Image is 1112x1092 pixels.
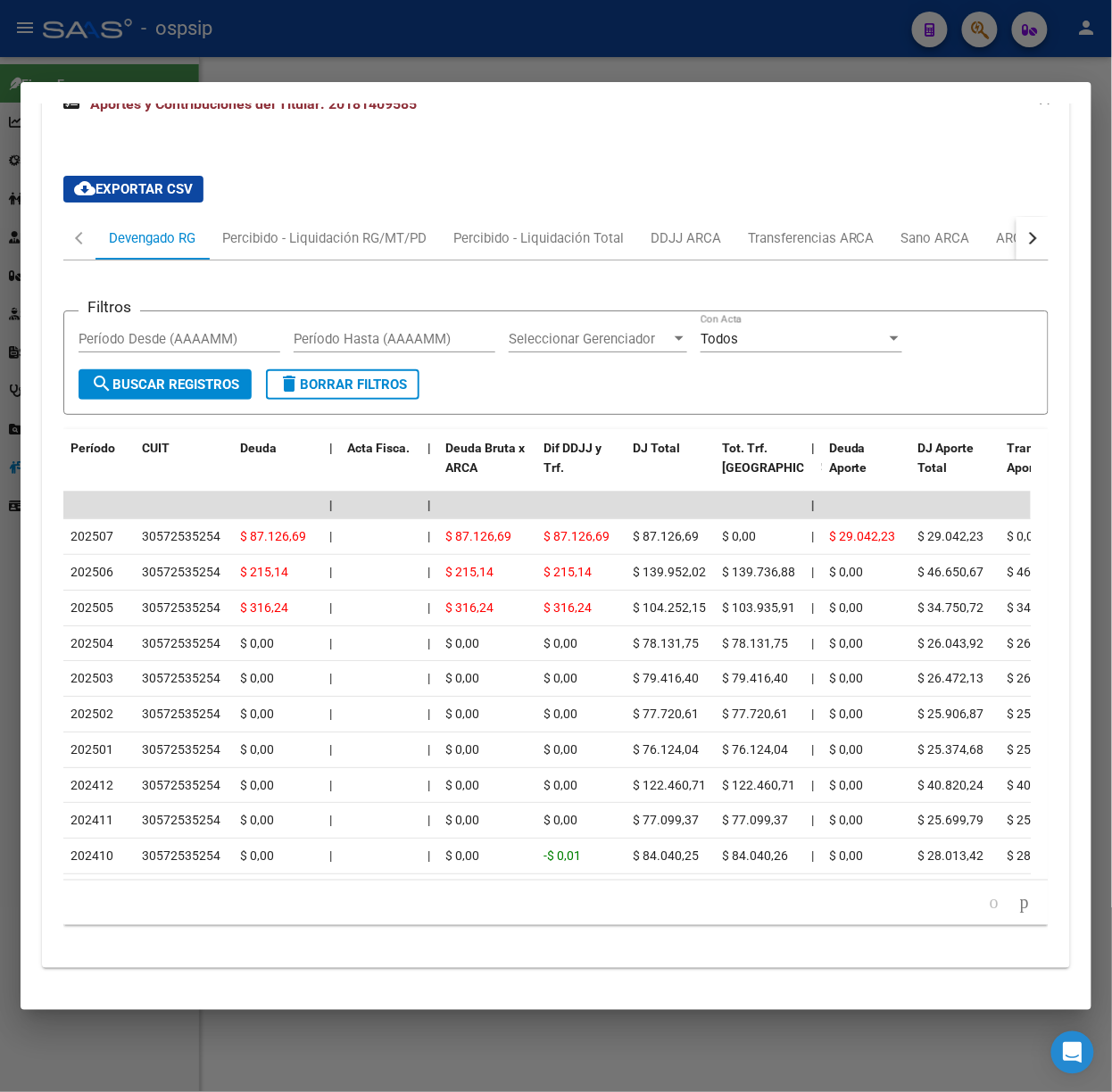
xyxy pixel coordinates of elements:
datatable-header-cell: DJ Aporte Total [911,429,1000,508]
span: $ 28.013,42 [1008,848,1074,863]
span: 202503 [71,671,113,685]
span: $ 0,00 [1008,529,1041,543]
span: $ 87.126,69 [240,529,306,543]
span: $ 0,00 [829,742,863,757]
span: | [329,498,333,512]
span: Deuda [240,441,277,455]
mat-icon: delete [278,373,300,394]
span: $ 78.131,75 [722,636,788,650]
div: 30572535254 [142,704,220,724]
span: $ 26.043,92 [918,636,984,650]
span: | [329,778,332,792]
span: $ 46.650,67 [1008,565,1074,579]
span: $ 0,00 [240,671,274,685]
datatable-header-cell: DJ Total [626,429,715,508]
span: | [427,600,430,615]
div: Open Intercom Messenger [1051,1031,1094,1074]
span: $ 25.699,79 [1008,813,1074,827]
span: $ 26.043,92 [1008,636,1074,650]
div: Sano ARCA [901,228,970,248]
button: Buscar Registros [79,369,252,400]
span: $ 84.040,26 [722,848,788,863]
span: $ 0,00 [445,671,479,685]
span: $ 76.124,04 [722,742,788,757]
span: $ 316,24 [544,600,592,615]
span: | [427,529,430,543]
span: $ 0,00 [445,778,479,792]
span: Deuda Bruta x ARCA [445,441,525,476]
mat-expansion-panel-header: Aportes y Contribuciones del Titular: 20181409585 [42,76,1070,133]
span: $ 34.750,72 [1008,600,1074,615]
a: go to next page [1012,893,1037,913]
span: | [811,671,814,685]
span: $ 0,00 [829,848,863,863]
span: $ 0,00 [445,636,479,650]
datatable-header-cell: Deuda Aporte [822,429,911,508]
span: Aportes y Contribuciones del Titular: 20181409585 [90,95,417,112]
span: | [329,848,332,863]
span: | [427,707,430,721]
span: 202505 [71,600,113,615]
span: | [811,529,814,543]
span: $ 0,00 [544,813,577,827]
span: | [427,778,430,792]
span: $ 0,00 [829,636,863,650]
span: $ 0,00 [829,707,863,721]
span: $ 25.906,87 [1008,707,1074,721]
span: | [329,742,332,757]
span: | [427,742,430,757]
span: $ 122.460,71 [722,778,795,792]
span: $ 77.720,61 [633,707,699,721]
span: $ 40.820,24 [1008,778,1074,792]
div: 30572535254 [142,562,220,583]
span: $ 87.126,69 [445,529,511,543]
span: $ 25.906,87 [918,707,984,721]
span: $ 139.736,88 [722,565,795,579]
span: $ 0,00 [829,813,863,827]
span: 202411 [71,813,113,827]
mat-icon: cloud_download [74,178,95,199]
span: 202501 [71,742,113,757]
div: 30572535254 [142,526,220,547]
span: 202410 [71,848,113,863]
span: Período [71,441,115,455]
span: | [427,671,430,685]
span: $ 0,00 [240,636,274,650]
span: | [811,848,814,863]
span: $ 0,00 [544,742,577,757]
span: | [427,813,430,827]
span: Borrar Filtros [278,376,407,393]
span: CUIT [142,441,170,455]
span: $ 0,00 [829,600,863,615]
span: | [329,600,332,615]
span: Seleccionar Gerenciador [509,331,671,347]
span: Todos [701,331,738,347]
span: $ 0,00 [240,848,274,863]
span: 202504 [71,636,113,650]
span: $ 0,00 [445,813,479,827]
span: $ 0,00 [829,565,863,579]
span: 202507 [71,529,113,543]
datatable-header-cell: | [322,429,340,508]
datatable-header-cell: Acta Fisca. [340,429,420,508]
span: $ 316,24 [445,600,494,615]
datatable-header-cell: Tot. Trf. Bruto [715,429,804,508]
span: $ 0,00 [544,636,577,650]
span: $ 84.040,25 [633,848,699,863]
span: $ 25.374,68 [1008,742,1074,757]
span: | [329,707,332,721]
span: $ 0,00 [445,742,479,757]
div: Percibido - Liquidación Total [453,228,624,248]
datatable-header-cell: Deuda [233,429,322,508]
datatable-header-cell: | [804,429,822,508]
span: | [427,498,431,512]
div: 30572535254 [142,633,220,654]
span: $ 46.650,67 [918,565,984,579]
span: DJ Aporte Total [918,441,975,476]
span: | [427,636,430,650]
span: $ 78.131,75 [633,636,699,650]
span: $ 25.699,79 [918,813,984,827]
span: | [811,707,814,721]
span: $ 0,00 [722,529,756,543]
span: $ 79.416,40 [722,671,788,685]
